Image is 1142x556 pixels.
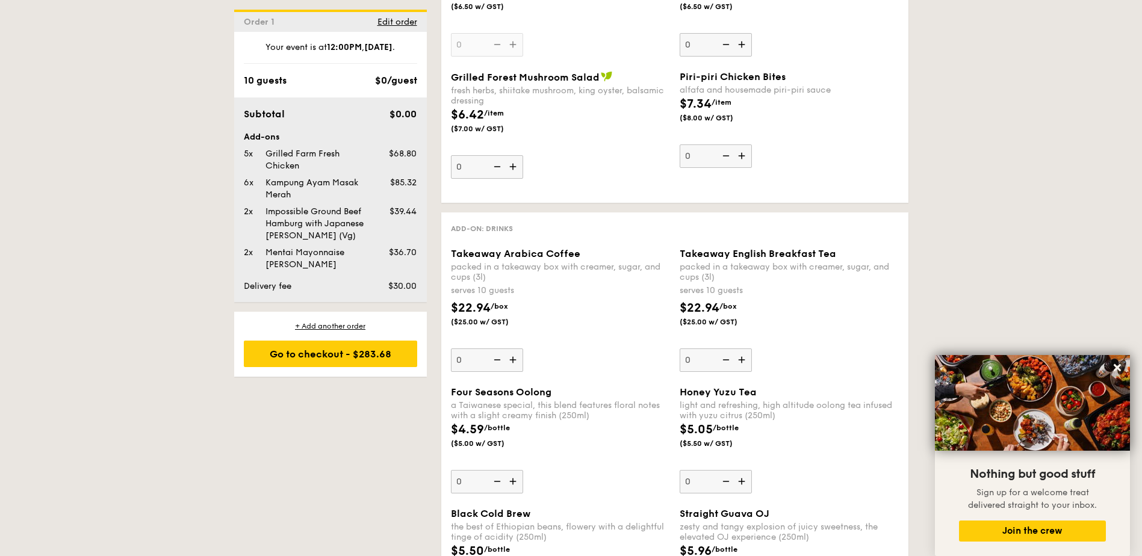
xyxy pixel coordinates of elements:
[451,248,580,259] span: Takeaway Arabica Coffee
[364,42,393,52] strong: [DATE]
[680,422,713,437] span: $5.05
[680,522,899,542] div: zesty and tangy explosion of juicy sweetness, the elevated OJ experience (250ml)
[680,248,836,259] span: Takeaway English Breakfast Tea
[244,42,417,64] div: Your event is at , .
[734,470,752,493] img: icon-add.58712e84.svg
[680,33,752,57] input: Rosemary Smoked Veggies[PERSON_NAME], [PERSON_NAME], cherry tomato$5.96/item($6.50 w/ GST)
[375,73,417,88] div: $0/guest
[239,177,261,189] div: 6x
[505,348,523,371] img: icon-add.58712e84.svg
[680,439,762,448] span: ($5.50 w/ GST)
[451,400,670,421] div: a Taiwanese special, this blend features floral notes with a slight creamy finish (250ml)
[484,424,510,432] span: /bottle
[505,155,523,178] img: icon-add.58712e84.svg
[680,113,762,123] span: ($8.00 w/ GST)
[451,439,533,448] span: ($5.00 w/ GST)
[713,424,739,432] span: /bottle
[451,85,670,106] div: fresh herbs, shiitake mushroom, king oyster, balsamic dressing
[734,348,752,371] img: icon-add.58712e84.svg
[680,2,762,11] span: ($6.50 w/ GST)
[389,149,417,159] span: $68.80
[680,317,762,327] span: ($25.00 w/ GST)
[680,97,712,111] span: $7.34
[261,206,370,242] div: Impossible Ground Beef Hamburg with Japanese [PERSON_NAME] (Vg)
[390,178,417,188] span: $85.32
[716,144,734,167] img: icon-reduce.1d2dbef1.svg
[244,17,279,27] span: Order 1
[451,422,484,437] span: $4.59
[451,285,670,297] div: serves 10 guests
[716,348,734,371] img: icon-reduce.1d2dbef1.svg
[716,470,734,493] img: icon-reduce.1d2dbef1.svg
[484,109,504,117] span: /item
[484,545,510,554] span: /bottle
[680,348,752,372] input: Takeaway English Breakfast Teapacked in a takeaway box with creamer, sugar, and cups (3l)serves 1...
[451,348,523,372] input: Takeaway Arabica Coffeepacked in a takeaway box with creamer, sugar, and cups (3l)serves 10 guest...
[451,2,533,11] span: ($6.50 w/ GST)
[244,73,287,88] div: 10 guests
[487,155,505,178] img: icon-reduce.1d2dbef1.svg
[719,302,737,310] span: /box
[244,321,417,331] div: + Add another order
[451,317,533,327] span: ($25.00 w/ GST)
[680,285,899,297] div: serves 10 guests
[680,71,786,82] span: Piri-piri Chicken Bites
[680,85,899,95] div: alfafa and housemade piri-piri sauce
[389,247,417,258] span: $36.70
[389,206,417,217] span: $39.44
[388,281,417,291] span: $30.00
[377,17,417,27] span: Edit order
[239,247,261,259] div: 2x
[451,124,533,134] span: ($7.00 w/ GST)
[487,470,505,493] img: icon-reduce.1d2dbef1.svg
[680,144,752,168] input: Piri-piri Chicken Bitesalfafa and housemade piri-piri sauce$7.34/item($8.00 w/ GST)
[244,131,417,143] div: Add-ons
[734,144,752,167] img: icon-add.58712e84.svg
[451,386,551,398] span: Four Seasons Oolong
[389,108,417,120] span: $0.00
[451,155,523,179] input: Grilled Forest Mushroom Saladfresh herbs, shiitake mushroom, king oyster, balsamic dressing$6.42/...
[451,224,513,233] span: Add-on: Drinks
[712,98,731,107] span: /item
[680,470,752,493] input: Honey Yuzu Tealight and refreshing, high altitude oolong tea infused with yuzu citrus (250ml)$5.0...
[451,522,670,542] div: the best of Ethiopian beans, flowery with a delightful tinge of acidity (250ml)
[680,508,769,519] span: Straight Guava OJ
[680,301,719,315] span: $22.94
[451,108,484,122] span: $6.42
[261,177,370,201] div: Kampung Ayam Masak Merah
[261,148,370,172] div: Grilled Farm Fresh Chicken
[970,467,1095,481] span: Nothing but good stuff
[1108,358,1127,377] button: Close
[244,281,291,291] span: Delivery fee
[491,302,508,310] span: /box
[680,262,899,282] div: packed in a takeaway box with creamer, sugar, and cups (3l)
[716,33,734,56] img: icon-reduce.1d2dbef1.svg
[261,247,370,271] div: Mentai Mayonnaise [PERSON_NAME]
[601,71,613,82] img: icon-vegan.f8ff3823.svg
[451,262,670,282] div: packed in a takeaway box with creamer, sugar, and cups (3l)
[451,301,491,315] span: $22.94
[680,400,899,421] div: light and refreshing, high altitude oolong tea infused with yuzu citrus (250ml)
[327,42,362,52] strong: 12:00PM
[239,206,261,218] div: 2x
[935,355,1130,451] img: DSC07876-Edit02-Large.jpeg
[968,487,1097,510] span: Sign up for a welcome treat delivered straight to your inbox.
[680,386,757,398] span: Honey Yuzu Tea
[734,33,752,56] img: icon-add.58712e84.svg
[239,148,261,160] div: 5x
[451,470,523,493] input: Four Seasons Oolonga Taiwanese special, this blend features floral notes with a slight creamy fin...
[505,470,523,493] img: icon-add.58712e84.svg
[451,72,600,83] span: Grilled Forest Mushroom Salad
[959,520,1106,542] button: Join the crew
[244,108,285,120] span: Subtotal
[451,508,530,519] span: Black Cold Brew
[487,348,505,371] img: icon-reduce.1d2dbef1.svg
[244,341,417,367] div: Go to checkout - $283.68
[712,545,737,554] span: /bottle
